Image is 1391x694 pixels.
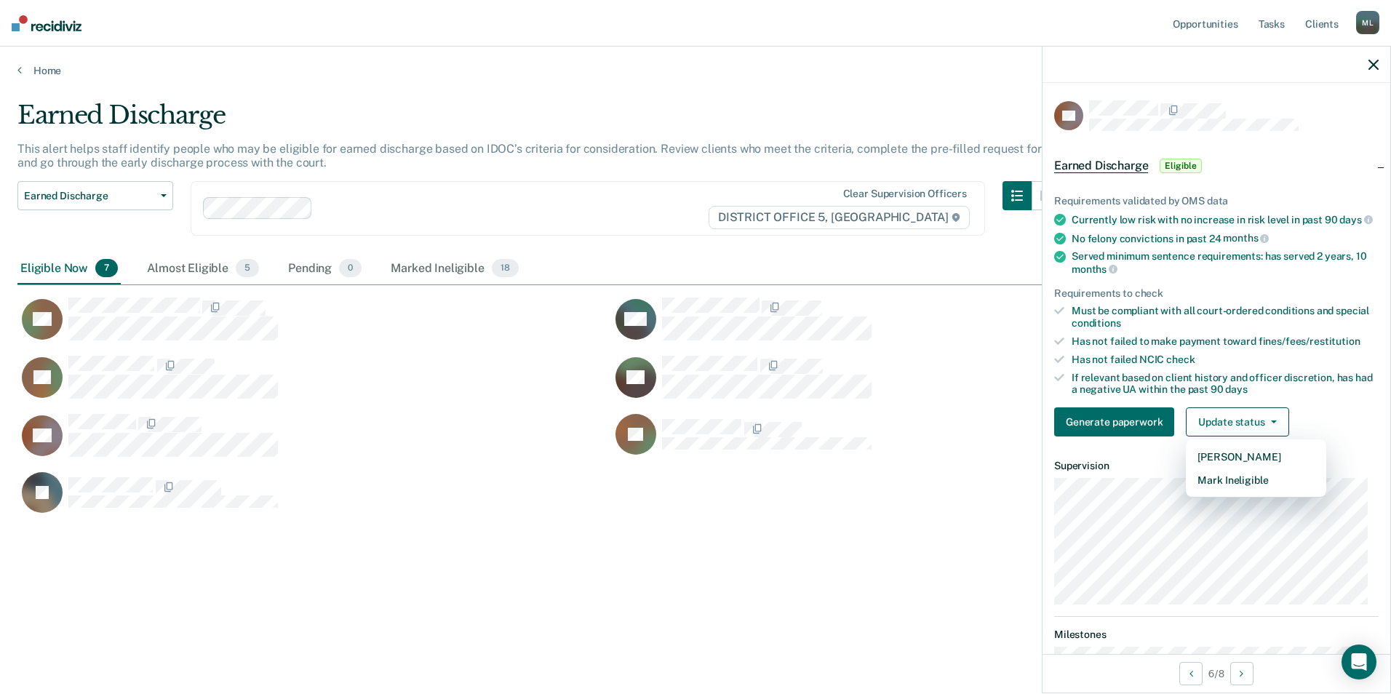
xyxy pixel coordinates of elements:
[1339,214,1372,226] span: days
[1072,213,1379,226] div: Currently low risk with no increase in risk level in past 90
[1072,317,1121,329] span: conditions
[12,15,81,31] img: Recidiviz
[144,253,262,285] div: Almost Eligible
[1054,159,1148,173] span: Earned Discharge
[1160,159,1201,173] span: Eligible
[17,142,1054,169] p: This alert helps staff identify people who may be eligible for earned discharge based on IDOC’s c...
[17,297,611,355] div: CaseloadOpportunityCell-153015
[1054,629,1379,641] dt: Milestones
[1054,195,1379,207] div: Requirements validated by OMS data
[1356,11,1379,34] div: M L
[843,188,967,200] div: Clear supervision officers
[17,100,1061,142] div: Earned Discharge
[339,259,362,278] span: 0
[1054,460,1379,472] dt: Supervision
[1225,383,1247,395] span: days
[236,259,259,278] span: 5
[1072,354,1379,366] div: Has not failed NCIC
[17,413,611,471] div: CaseloadOpportunityCell-114950
[611,297,1205,355] div: CaseloadOpportunityCell-82260
[1072,335,1379,348] div: Has not failed to make payment toward
[24,190,155,202] span: Earned Discharge
[1072,232,1379,245] div: No felony convictions in past 24
[1259,335,1360,347] span: fines/fees/restitution
[1054,407,1174,436] button: Generate paperwork
[1223,232,1269,244] span: months
[1072,263,1117,275] span: months
[17,355,611,413] div: CaseloadOpportunityCell-34190
[492,259,519,278] span: 18
[95,259,118,278] span: 7
[17,253,121,285] div: Eligible Now
[1054,407,1180,436] a: Navigate to form link
[1072,372,1379,396] div: If relevant based on client history and officer discretion, has had a negative UA within the past 90
[611,413,1205,471] div: CaseloadOpportunityCell-76163
[1186,445,1326,468] button: [PERSON_NAME]
[388,253,521,285] div: Marked Ineligible
[1043,143,1390,189] div: Earned DischargeEligible
[1186,407,1288,436] button: Update status
[1072,305,1379,330] div: Must be compliant with all court-ordered conditions and special
[17,471,611,530] div: CaseloadOpportunityCell-159066
[709,206,970,229] span: DISTRICT OFFICE 5, [GEOGRAPHIC_DATA]
[1166,354,1195,365] span: check
[1072,250,1379,275] div: Served minimum sentence requirements: has served 2 years, 10
[1342,645,1376,679] div: Open Intercom Messenger
[1054,287,1379,300] div: Requirements to check
[611,355,1205,413] div: CaseloadOpportunityCell-112354
[285,253,364,285] div: Pending
[1043,654,1390,693] div: 6 / 8
[1186,468,1326,492] button: Mark Ineligible
[1179,662,1203,685] button: Previous Opportunity
[17,64,1374,77] a: Home
[1230,662,1254,685] button: Next Opportunity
